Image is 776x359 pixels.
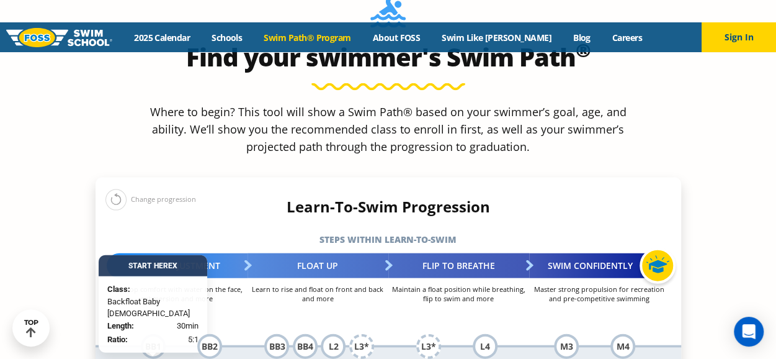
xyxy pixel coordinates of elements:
[107,295,198,319] span: Backfloat Baby [DEMOGRAPHIC_DATA]
[388,253,529,278] div: Flip to Breathe
[105,189,196,211] div: Change progression
[702,22,776,52] button: Sign In
[123,32,201,43] a: 2025 Calendar
[177,319,198,332] span: 30min
[610,334,635,359] div: M4
[248,253,388,278] div: Float Up
[107,284,130,294] strong: Class:
[529,253,670,278] div: Swim Confidently
[24,319,38,338] div: TOP
[96,198,681,216] h4: Learn-To-Swim Progression
[554,334,579,359] div: M3
[172,261,177,270] span: X
[529,284,670,303] p: Master strong propulsion for recreation and pre-competitive swimming
[96,42,681,72] h2: Find your swimmer's Swim Path
[362,32,431,43] a: About FOSS
[321,334,346,359] div: L2
[734,317,764,347] div: Open Intercom Messenger
[197,334,222,359] div: BB2
[107,335,128,344] strong: Ratio:
[293,334,318,359] div: BB4
[264,334,289,359] div: BB3
[253,32,362,43] a: Swim Path® Program
[601,32,653,43] a: Careers
[188,334,198,346] span: 5:1
[145,103,631,155] p: Where to begin? This tool will show a Swim Path® based on your swimmer’s goal, age, and ability. ...
[107,320,134,330] strong: Length:
[473,334,497,359] div: L4
[201,32,253,43] a: Schools
[248,284,388,303] p: Learn to rise and float on front and back and more
[107,253,248,278] div: Water Adjustment
[431,32,563,43] a: Swim Like [PERSON_NAME]
[388,284,529,303] p: Maintain a float position while breathing, flip to swim and more
[6,28,112,47] img: FOSS Swim School Logo
[562,32,601,43] a: Blog
[96,231,681,248] h5: Steps within Learn-to-Swim
[99,255,207,276] div: Start Here
[576,37,591,63] sup: ®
